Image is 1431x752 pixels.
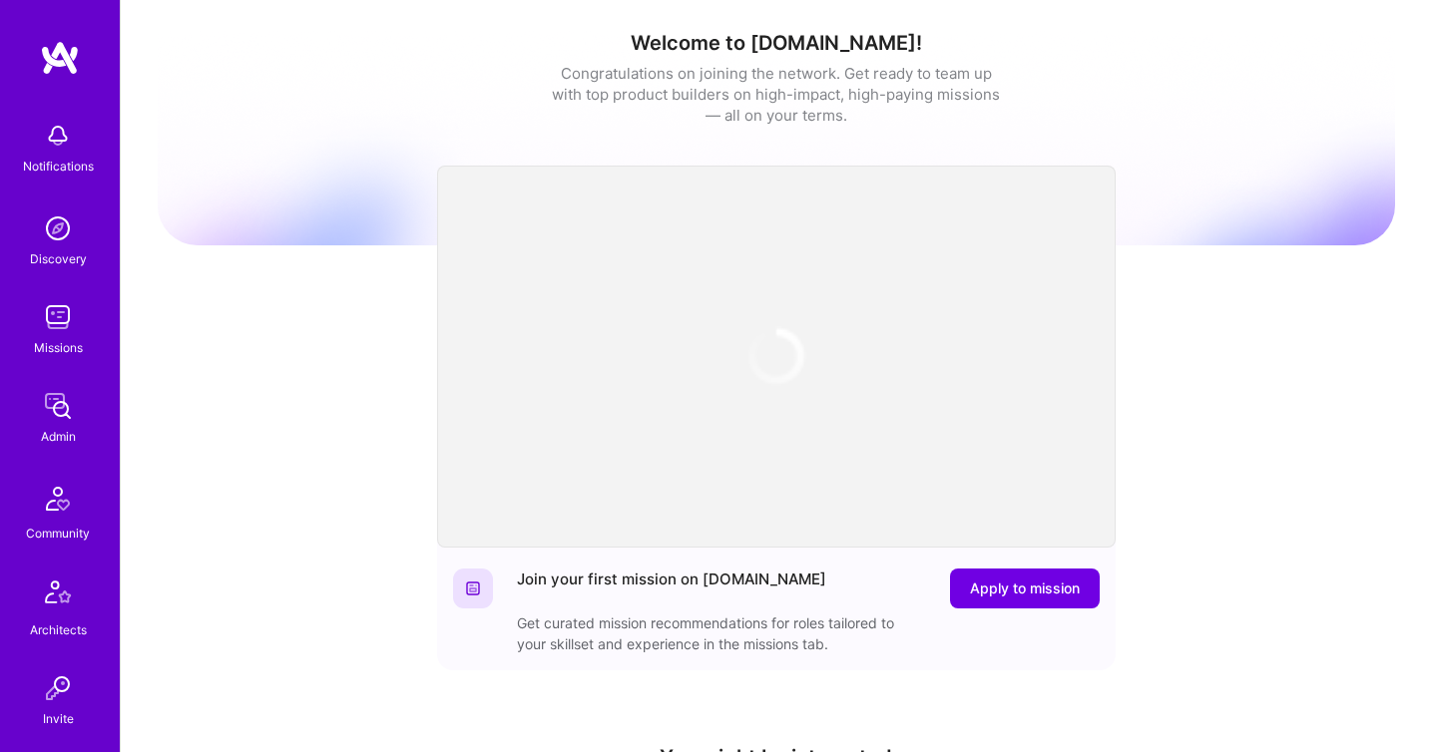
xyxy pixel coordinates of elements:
[38,116,78,156] img: bell
[158,31,1395,55] h1: Welcome to [DOMAIN_NAME]!
[517,568,826,608] div: Join your first mission on [DOMAIN_NAME]
[34,337,83,358] div: Missions
[34,571,82,619] img: Architects
[43,708,74,729] div: Invite
[552,63,1001,126] div: Congratulations on joining the network. Get ready to team up with top product builders on high-im...
[30,619,87,640] div: Architects
[30,248,87,269] div: Discovery
[26,523,90,544] div: Community
[970,578,1080,598] span: Apply to mission
[517,612,916,654] div: Get curated mission recommendations for roles tailored to your skillset and experience in the mis...
[437,166,1116,548] iframe: video
[465,580,481,596] img: Website
[40,40,80,76] img: logo
[38,386,78,426] img: admin teamwork
[38,208,78,248] img: discovery
[38,297,78,337] img: teamwork
[735,315,817,397] img: loading
[41,426,76,447] div: Admin
[38,668,78,708] img: Invite
[34,475,82,523] img: Community
[950,568,1100,608] button: Apply to mission
[23,156,94,177] div: Notifications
